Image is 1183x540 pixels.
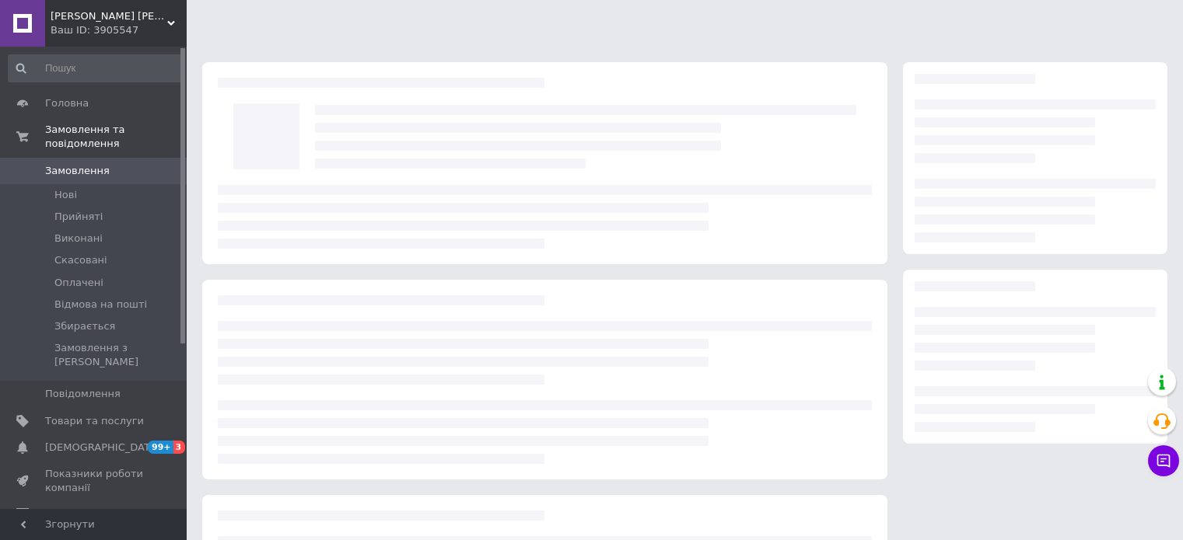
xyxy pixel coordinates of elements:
span: 99+ [148,441,173,454]
button: Чат з покупцем [1148,445,1179,476]
span: Показники роботи компанії [45,467,144,495]
div: Ваш ID: 3905547 [51,23,187,37]
span: Прийняті [54,210,103,224]
span: Головна [45,96,89,110]
span: Збирається [54,319,115,333]
span: Відгуки [45,507,86,521]
span: Замовлення та повідомлення [45,123,187,151]
span: [DEMOGRAPHIC_DATA] [45,441,160,455]
span: Відмова на пошті [54,298,147,312]
span: Повідомлення [45,387,121,401]
span: Товари та послуги [45,414,144,428]
span: Замовлення [45,164,110,178]
span: Замовлення з [PERSON_NAME] [54,341,182,369]
span: Оплачені [54,276,103,290]
span: Moore Moore - магазин одягу🛍️ [51,9,167,23]
input: Пошук [8,54,184,82]
span: 3 [173,441,186,454]
span: Виконані [54,232,103,246]
span: Нові [54,188,77,202]
span: Скасовані [54,253,107,267]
